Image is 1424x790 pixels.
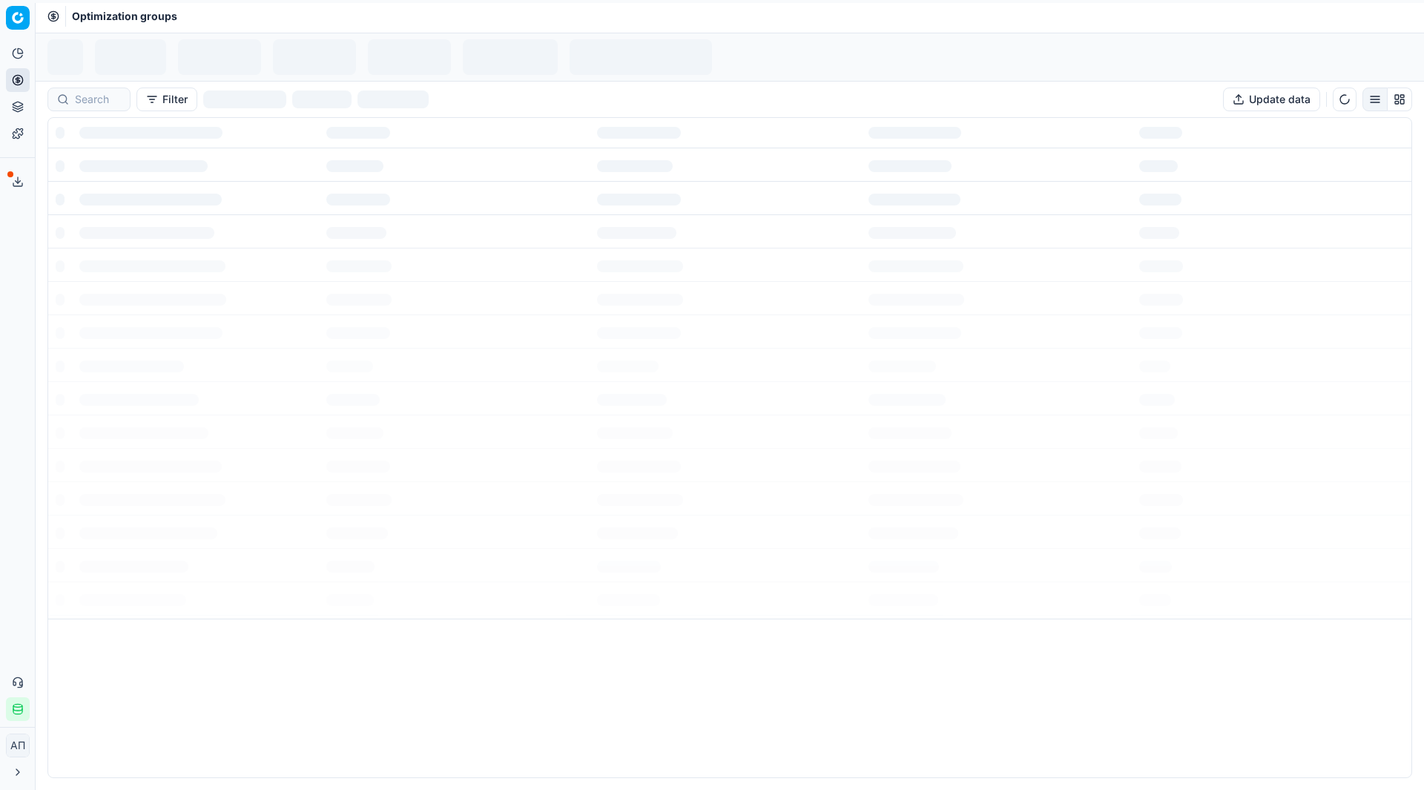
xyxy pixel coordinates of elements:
button: Update data [1223,88,1320,111]
span: АП [7,734,29,757]
button: АП [6,734,30,757]
span: Optimization groups [72,9,177,24]
input: Search [75,92,121,107]
nav: breadcrumb [72,9,177,24]
button: Filter [136,88,197,111]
